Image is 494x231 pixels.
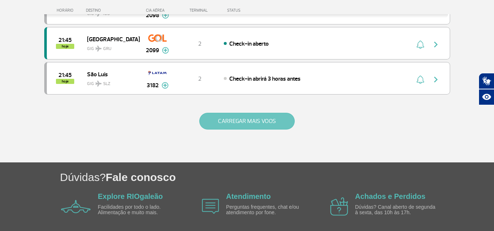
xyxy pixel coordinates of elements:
span: hoje [56,44,74,49]
img: mais-info-painel-voo.svg [162,82,169,89]
p: Perguntas frequentes, chat e/ou atendimento por fone. [226,204,310,216]
span: 2 [198,40,201,47]
p: Dúvidas? Canal aberto de segunda à sexta, das 10h às 17h. [355,204,439,216]
div: Plugin de acessibilidade da Hand Talk. [479,73,494,105]
img: sino-painel-voo.svg [416,40,424,49]
span: São Luís [87,69,134,79]
img: seta-direita-painel-voo.svg [431,40,440,49]
div: HORÁRIO [46,8,86,13]
img: destiny_airplane.svg [95,46,102,51]
img: destiny_airplane.svg [95,81,102,86]
span: 3182 [147,81,159,90]
button: Abrir tradutor de língua de sinais. [479,73,494,89]
div: CIA AÉREA [139,8,176,13]
button: Abrir recursos assistivos. [479,89,494,105]
span: GRU [103,46,112,52]
span: GIG [87,77,134,87]
img: airplane icon [61,200,91,213]
p: Facilidades por todo o lado. Alimentação e muito mais. [98,204,182,216]
a: Atendimento [226,192,271,200]
span: Check-in aberto [229,40,269,47]
span: GIG [87,42,134,52]
img: mais-info-painel-voo.svg [162,47,169,54]
span: 2025-09-25 21:45:00 [59,73,72,78]
img: seta-direita-painel-voo.svg [431,75,440,84]
span: Fale conosco [106,171,176,183]
span: 2 [198,75,201,82]
span: Check-in abrirá 3 horas antes [229,75,301,82]
span: 2099 [146,46,159,55]
button: CARREGAR MAIS VOOS [199,113,295,130]
img: sino-painel-voo.svg [416,75,424,84]
h1: Dúvidas? [60,170,494,185]
span: 2025-09-25 21:45:00 [59,38,72,43]
div: TERMINAL [176,8,223,13]
span: hoje [56,79,74,84]
div: DESTINO [86,8,139,13]
a: Explore RIOgaleão [98,192,163,200]
a: Achados e Perdidos [355,192,425,200]
span: SLZ [103,81,110,87]
div: STATUS [223,8,283,13]
span: [GEOGRAPHIC_DATA] [87,34,134,44]
img: airplane icon [330,197,348,216]
img: airplane icon [202,199,219,214]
